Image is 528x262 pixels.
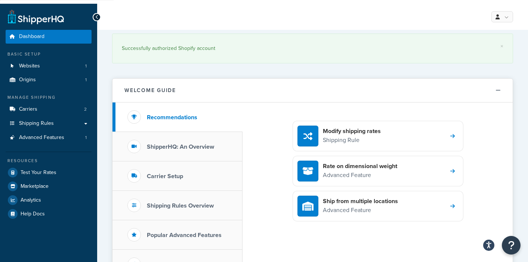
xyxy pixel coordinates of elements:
[6,102,92,116] a: Carriers2
[85,63,87,69] span: 1
[6,30,92,44] a: Dashboard
[19,120,54,127] span: Shipping Rules
[6,131,92,145] li: Advanced Features
[500,43,503,49] a: ×
[85,77,87,83] span: 1
[323,127,381,135] h4: Modify shipping rates
[21,170,56,176] span: Test Your Rates
[85,135,87,141] span: 1
[323,170,397,180] p: Advanced Feature
[6,102,92,116] li: Carriers
[19,34,44,40] span: Dashboard
[19,135,64,141] span: Advanced Features
[147,202,214,209] h3: Shipping Rules Overview
[84,106,87,113] span: 2
[19,106,37,113] span: Carriers
[21,211,45,217] span: Help Docs
[323,162,397,170] h4: Rate on dimensional weight
[124,88,176,93] h2: Welcome Guide
[6,59,92,73] a: Websites1
[112,79,513,102] button: Welcome Guide
[6,59,92,73] li: Websites
[6,51,92,57] div: Basic Setup
[323,135,381,145] p: Shipping Rule
[6,131,92,145] a: Advanced Features1
[6,73,92,87] a: Origins1
[19,63,40,69] span: Websites
[323,197,398,205] h4: Ship from multiple locations
[21,183,49,190] span: Marketplace
[502,236,521,255] button: Open Resource Center
[6,180,92,193] a: Marketplace
[6,158,92,164] div: Resources
[147,114,197,121] h3: Recommendations
[147,143,214,150] h3: ShipperHQ: An Overview
[6,117,92,130] a: Shipping Rules
[6,73,92,87] li: Origins
[6,94,92,101] div: Manage Shipping
[21,197,41,203] span: Analytics
[122,43,503,54] div: Successfully authorized Shopify account
[6,193,92,207] a: Analytics
[147,173,183,180] h3: Carrier Setup
[19,77,36,83] span: Origins
[147,232,222,239] h3: Popular Advanced Features
[6,166,92,179] a: Test Your Rates
[6,207,92,221] a: Help Docs
[323,205,398,215] p: Advanced Feature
